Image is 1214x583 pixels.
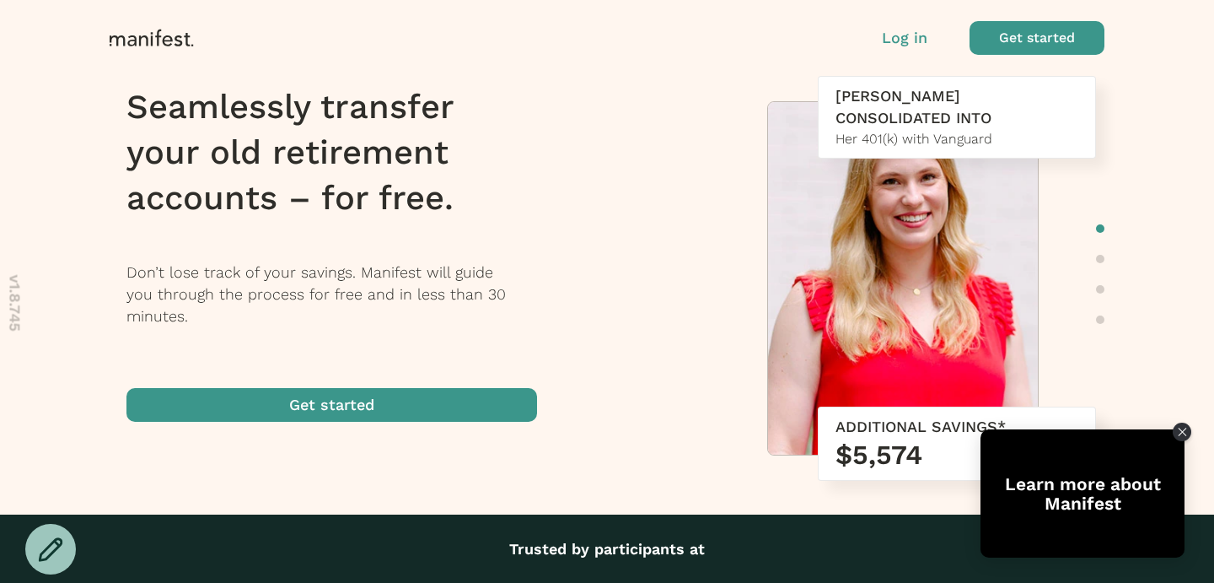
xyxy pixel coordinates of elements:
div: ADDITIONAL SAVINGS* [835,416,1078,438]
button: Log in [882,27,927,49]
p: v 1.8.745 [4,274,26,331]
p: Don’t lose track of your savings. Manifest will guide you through the process for free and in les... [126,262,559,327]
img: Meredith [768,102,1038,463]
div: Open Tolstoy [980,429,1184,558]
div: Open Tolstoy widget [980,429,1184,558]
button: Get started [970,21,1104,55]
h3: $5,574 [835,438,1078,472]
button: Get started [126,388,537,422]
h1: Seamlessly transfer your old retirement accounts – for free. [126,84,559,221]
div: Learn more about Manifest [980,474,1184,513]
div: Her 401(k) with Vanguard [835,129,1078,149]
div: Close Tolstoy widget [1173,423,1191,441]
div: [PERSON_NAME] CONSOLIDATED INTO [835,85,1078,129]
div: Tolstoy bubble widget [980,429,1184,558]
